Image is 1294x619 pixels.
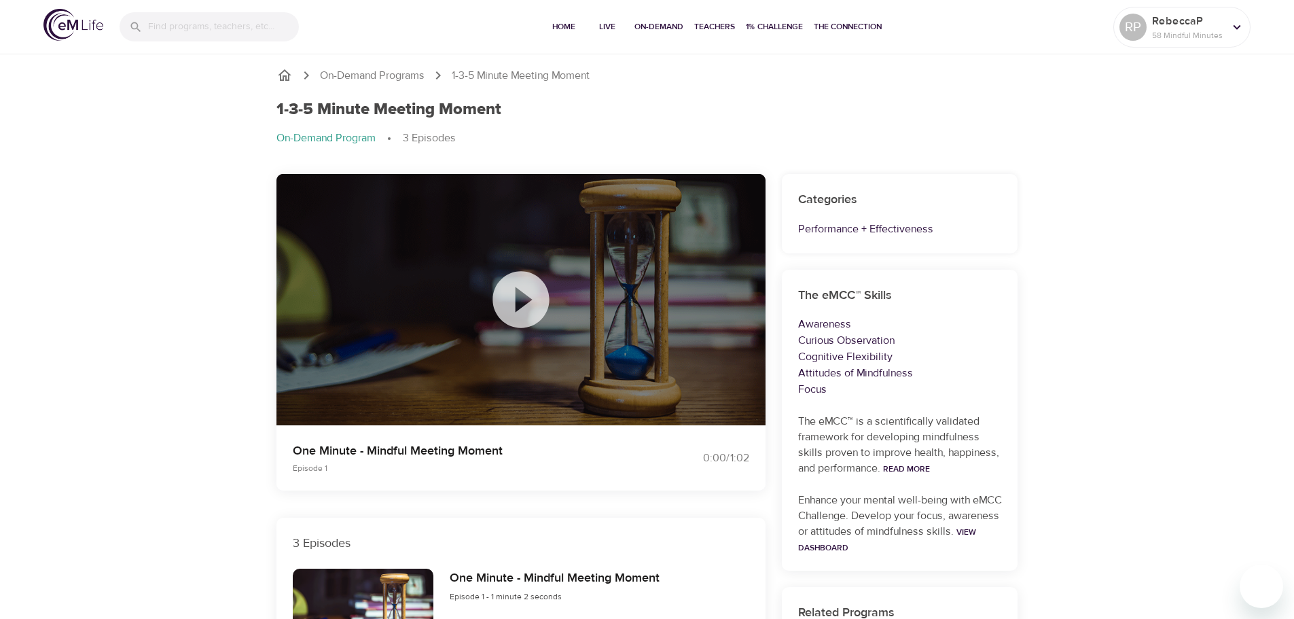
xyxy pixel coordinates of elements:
[798,316,1002,332] p: Awareness
[634,20,683,34] span: On-Demand
[293,442,631,460] p: One Minute - Mindful Meeting Moment
[450,569,660,588] h6: One Minute - Mindful Meeting Moment
[452,68,590,84] p: 1-3-5 Minute Meeting Moment
[1119,14,1147,41] div: RP
[798,381,1002,397] p: Focus
[293,462,631,474] p: Episode 1
[148,12,299,41] input: Find programs, teachers, etc...
[1240,565,1283,608] iframe: Button to launch messaging window
[276,67,1018,84] nav: breadcrumb
[450,591,562,602] span: Episode 1 - 1 minute 2 seconds
[798,286,1002,306] h6: The eMCC™ Skills
[1152,13,1224,29] p: RebeccaP
[883,463,930,474] a: Read More
[814,20,882,34] span: The Connection
[798,414,1002,476] p: The eMCC™ is a scientifically validated framework for developing mindfulness skills proven to imp...
[591,20,624,34] span: Live
[320,68,425,84] a: On-Demand Programs
[276,130,376,146] p: On-Demand Program
[403,130,456,146] p: 3 Episodes
[547,20,580,34] span: Home
[1152,29,1224,41] p: 58 Mindful Minutes
[798,365,1002,381] p: Attitudes of Mindfulness
[798,332,1002,349] p: Curious Observation
[798,527,976,553] a: View Dashboard
[276,100,501,120] h1: 1-3-5 Minute Meeting Moment
[276,130,1018,147] nav: breadcrumb
[694,20,735,34] span: Teachers
[798,349,1002,365] p: Cognitive Flexibility
[798,190,1002,210] h6: Categories
[647,450,749,466] div: 0:00 / 1:02
[43,9,103,41] img: logo
[798,493,1002,555] p: Enhance your mental well-being with eMCC Challenge. Develop your focus, awareness or attitudes of...
[746,20,803,34] span: 1% Challenge
[798,221,1002,237] p: Performance + Effectiveness
[293,534,749,552] p: 3 Episodes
